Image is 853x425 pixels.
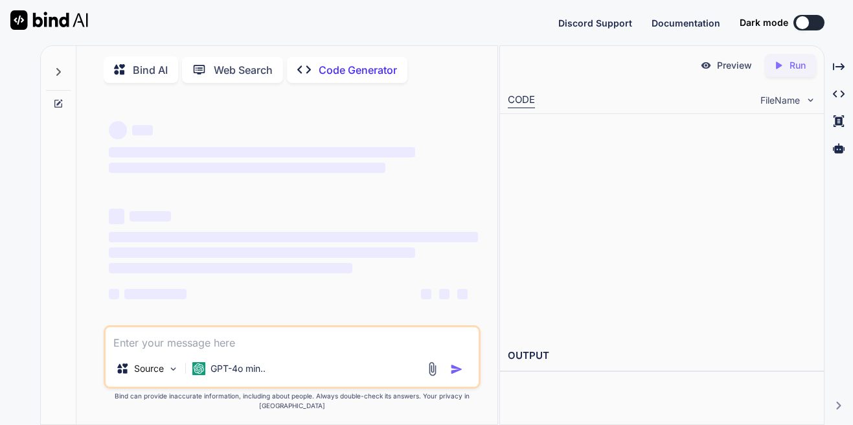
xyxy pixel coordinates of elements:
span: Dark mode [740,16,788,29]
p: Bind can provide inaccurate information, including about people. Always double-check its answers.... [104,391,480,411]
span: ‌ [109,121,127,139]
span: ‌ [109,163,385,173]
span: ‌ [124,289,187,299]
button: Discord Support [558,16,632,30]
span: ‌ [130,211,171,222]
img: GPT-4o mini [192,362,205,375]
span: ‌ [109,289,119,299]
span: ‌ [132,125,153,135]
p: Code Generator [319,62,397,78]
img: Bind AI [10,10,88,30]
p: Bind AI [133,62,168,78]
span: FileName [760,94,800,107]
span: ‌ [109,263,352,273]
p: Run [790,59,806,72]
span: ‌ [109,247,415,258]
span: ‌ [109,147,415,157]
img: Pick Models [168,363,179,374]
p: Web Search [214,62,273,78]
p: Source [134,362,164,375]
span: ‌ [457,289,468,299]
img: preview [700,60,712,71]
span: Discord Support [558,17,632,29]
img: icon [450,363,463,376]
span: ‌ [421,289,431,299]
span: ‌ [439,289,449,299]
span: Documentation [652,17,720,29]
img: chevron down [805,95,816,106]
div: CODE [508,93,535,108]
h2: OUTPUT [500,341,824,371]
p: Preview [717,59,752,72]
span: ‌ [109,209,124,224]
button: Documentation [652,16,720,30]
img: attachment [425,362,440,376]
span: ‌ [109,232,477,242]
p: GPT-4o min.. [210,362,266,375]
